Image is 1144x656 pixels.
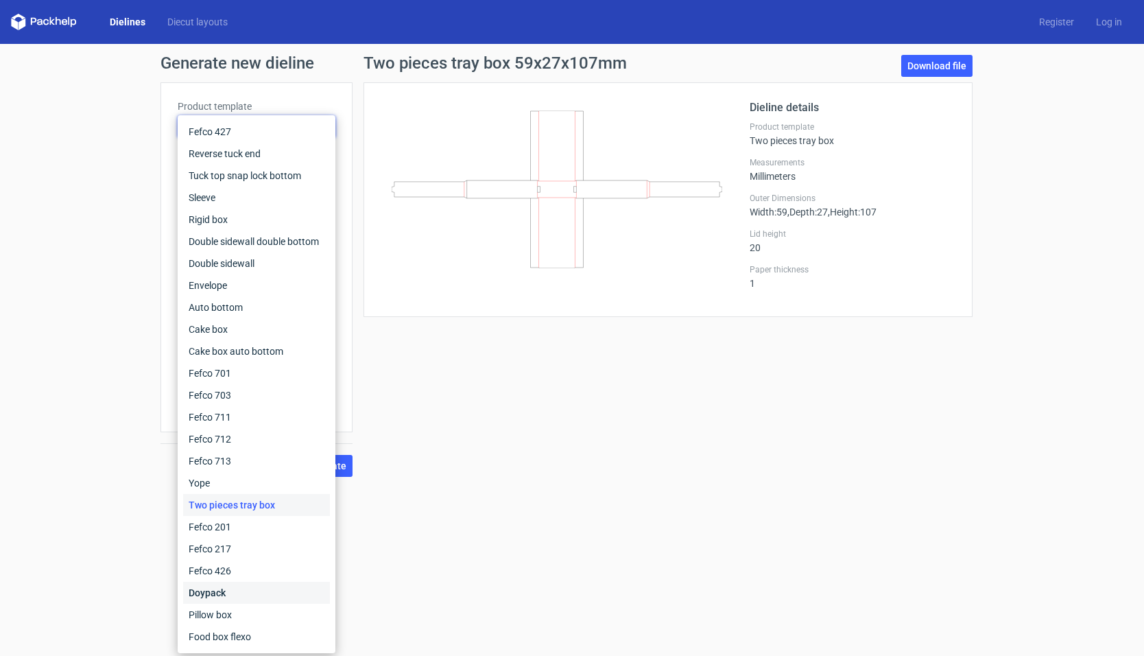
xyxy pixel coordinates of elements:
div: Fefco 217 [183,538,330,560]
label: Product template [750,121,955,132]
div: Doypack [183,582,330,604]
div: Sleeve [183,187,330,209]
div: Cake box auto bottom [183,340,330,362]
h2: Dieline details [750,99,955,116]
div: Pillow box [183,604,330,626]
h1: Two pieces tray box 59x27x107mm [364,55,627,71]
div: Fefco 426 [183,560,330,582]
div: Reverse tuck end [183,143,330,165]
span: , Height : 107 [828,207,877,218]
div: Fefco 703 [183,384,330,406]
label: Product template [178,99,335,113]
div: Double sidewall [183,253,330,274]
div: Fefco 701 [183,362,330,384]
span: , Depth : 27 [787,207,828,218]
a: Register [1028,15,1085,29]
label: Paper thickness [750,264,955,275]
label: Outer Dimensions [750,193,955,204]
div: Double sidewall double bottom [183,231,330,253]
div: Fefco 711 [183,406,330,428]
div: 20 [750,229,955,253]
span: Width : 59 [750,207,787,218]
div: Fefco 427 [183,121,330,143]
label: Lid height [750,229,955,239]
label: Measurements [750,157,955,168]
div: Food box flexo [183,626,330,648]
div: Yope [183,472,330,494]
div: Auto bottom [183,296,330,318]
a: Dielines [99,15,156,29]
h1: Generate new dieline [160,55,984,71]
div: Rigid box [183,209,330,231]
div: Two pieces tray box [183,494,330,516]
div: Fefco 201 [183,516,330,538]
div: Millimeters [750,157,955,182]
div: Two pieces tray box [750,121,955,146]
div: Fefco 713 [183,450,330,472]
div: 1 [750,264,955,289]
div: Tuck top snap lock bottom [183,165,330,187]
a: Log in [1085,15,1133,29]
a: Download file [901,55,973,77]
a: Diecut layouts [156,15,239,29]
div: Fefco 712 [183,428,330,450]
div: Cake box [183,318,330,340]
div: Envelope [183,274,330,296]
